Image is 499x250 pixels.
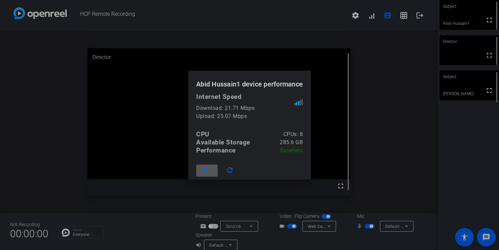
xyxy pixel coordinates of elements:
[196,146,236,154] div: Performance
[196,112,294,120] div: Upload: 23.07 Mbps
[188,71,311,92] h1: Abid Hussain1 device performance
[196,93,303,101] div: Internet Speed
[283,130,303,138] div: CPUs: 8
[280,146,303,154] div: Excellent
[196,104,294,112] div: Download: 21.71 Mbps
[226,166,234,175] mat-icon: refresh
[196,130,210,138] div: CPU
[196,138,250,146] div: Available Storage
[202,166,210,175] mat-icon: close
[280,138,303,146] div: 285.6 GB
